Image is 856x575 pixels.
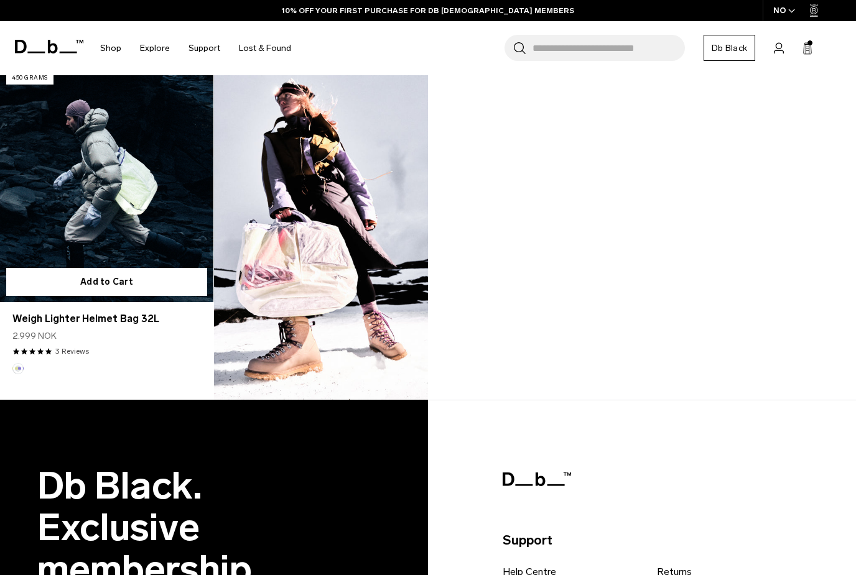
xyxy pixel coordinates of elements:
p: 450 grams [6,71,53,85]
a: Db Black [704,35,755,61]
a: Weigh Lighter Helmet Bag 32L [12,311,201,326]
a: Explore [140,26,170,70]
a: Lost & Found [239,26,291,70]
a: 3 reviews [55,346,89,357]
a: Shop [100,26,121,70]
button: Add to Cart [6,268,207,296]
nav: Main Navigation [91,21,300,75]
a: 10% OFF YOUR FIRST PURCHASE FOR DB [DEMOGRAPHIC_DATA] MEMBERS [282,5,574,16]
span: 2.999 NOK [12,329,57,343]
img: Content block image [214,65,428,400]
button: Aurora [12,363,24,374]
p: Support [503,530,828,550]
a: Support [188,26,220,70]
